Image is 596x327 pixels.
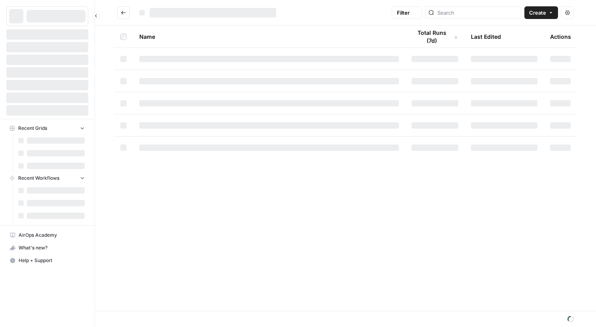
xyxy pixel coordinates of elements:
div: Last Edited [471,26,501,48]
span: Create [529,9,546,17]
span: Filter [397,9,410,17]
button: Go back [117,6,130,19]
button: Create [524,6,558,19]
div: Name [139,26,399,48]
button: Help + Support [6,254,88,267]
a: AirOps Academy [6,229,88,241]
input: Search [437,9,518,17]
div: Actions [550,26,571,48]
div: Total Runs (7d) [412,26,458,48]
span: AirOps Academy [19,232,85,239]
div: What's new? [7,242,88,254]
button: Filter [392,6,422,19]
button: What's new? [6,241,88,254]
span: Recent Grids [18,125,47,132]
span: Help + Support [19,257,85,264]
button: Recent Grids [6,122,88,134]
span: Recent Workflows [18,175,59,182]
button: Recent Workflows [6,172,88,184]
